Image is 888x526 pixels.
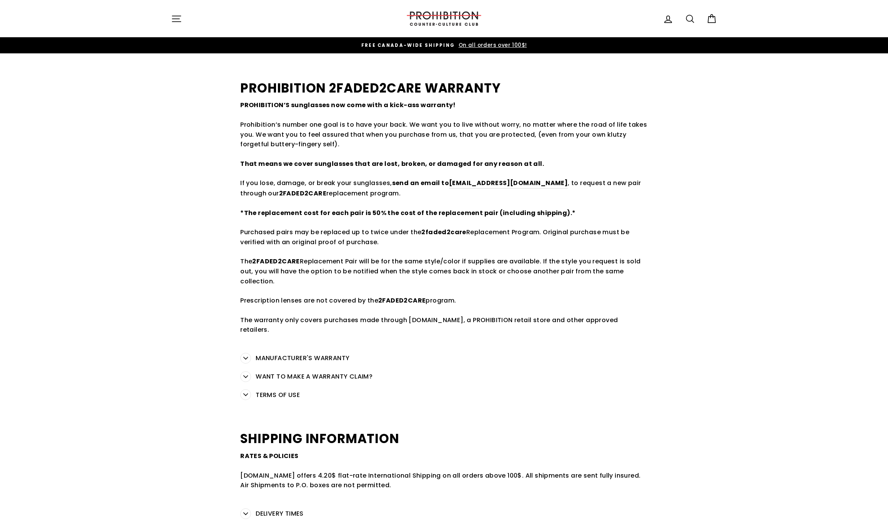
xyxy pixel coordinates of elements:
button: TERMS OF USE [240,386,300,404]
strong: 2FADED2CARE [378,296,426,305]
strong: RATES & POLICIES [240,452,298,460]
p: The warranty only covers purchases made through [DOMAIN_NAME], a PROHIBITION retail store and oth... [240,315,648,335]
button: DELIVERY TIMES [240,504,304,523]
p: The Replacement Pair will be for the same style/color if supplies are available. If the style you... [240,256,648,286]
span: On all orders over 100$! [457,41,527,49]
p: Prohibition’s number one goal is to have your back. We want you to live without worry, no matter ... [240,120,648,149]
strong: send an email to [392,179,449,187]
p: PROHIBITION 2FADED2CARE WARRANTY [240,82,648,95]
button: WANT TO MAKE A WARRANTY CLAIM? [240,367,372,386]
strong: That means we cover sunglasses that are lost, broken, or damaged for any reason at all. [240,159,544,168]
a: FREE CANADA-WIDE SHIPPING On all orders over 100$! [173,41,715,50]
span: FREE CANADA-WIDE SHIPPING [361,42,455,48]
strong: PROHIBITION’S sunglasses now come with a kick-ass warranty! [240,101,456,109]
strong: 2faded2care [421,228,466,237]
p: [DOMAIN_NAME] offers 4.20$ flat-rate International Shipping on all orders above 100$. All shipmen... [240,471,648,490]
p: If you lose, damage, or break your sunglasses, , to request a new pair through our replacement pr... [240,178,648,198]
img: PROHIBITION COUNTER-CULTURE CLUB [406,12,482,26]
button: MANUFACTURER'S WARRANTY [240,349,349,367]
strong: [EMAIL_ADDRESS][DOMAIN_NAME] [449,179,568,187]
strong: *The replacement cost for each pair is 50% the cost of the replacement pair (including shipping).* [240,208,575,217]
p: Purchased pairs may be replaced up to twice under the Replacement Program. Original purchase must... [240,227,648,247]
p: Shipping INFORMATION [240,433,648,445]
strong: 2FADED2CARE [252,257,299,266]
p: Prescription lenses are not covered by the program. [240,296,648,306]
strong: 2FADED2CARE [279,189,326,198]
a: [EMAIL_ADDRESS][DOMAIN_NAME] [449,178,568,189]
